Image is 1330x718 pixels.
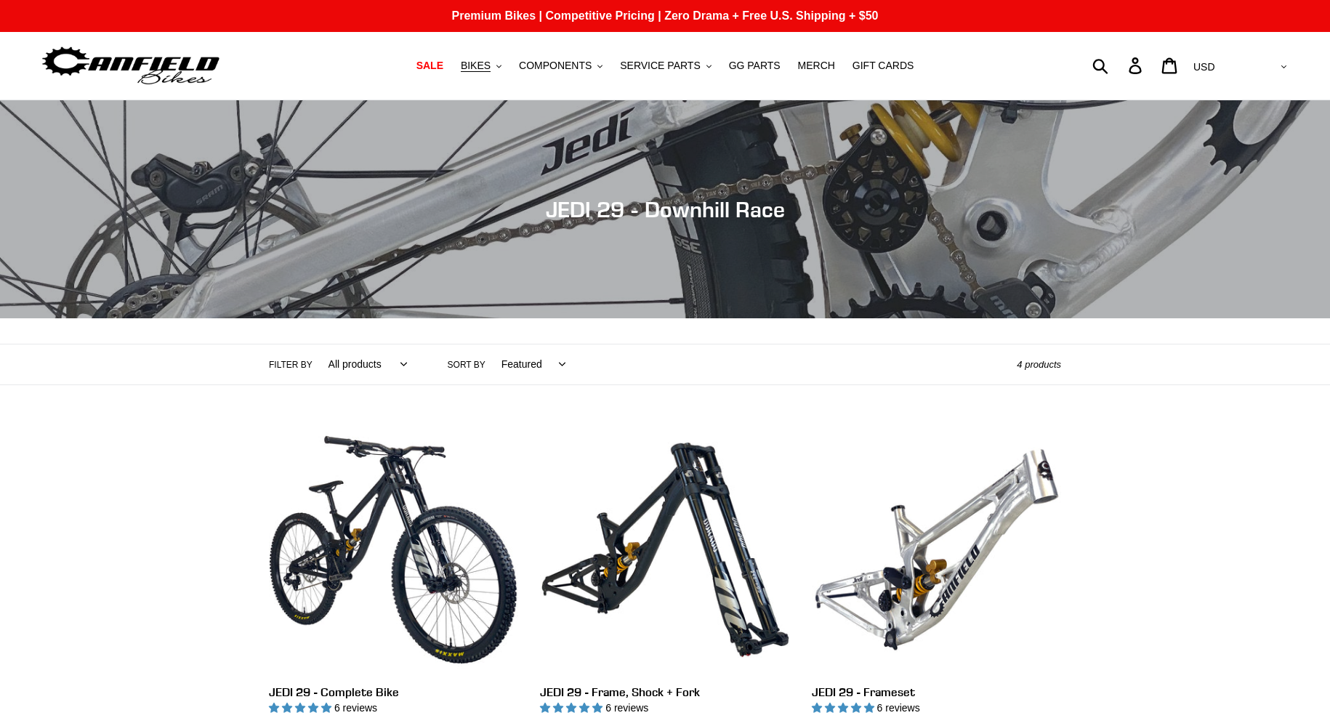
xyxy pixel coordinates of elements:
button: BIKES [454,56,509,76]
span: COMPONENTS [519,60,592,72]
span: 4 products [1017,359,1061,370]
label: Filter by [269,358,313,371]
img: Canfield Bikes [40,43,222,89]
span: MERCH [798,60,835,72]
input: Search [1100,49,1137,81]
span: SERVICE PARTS [620,60,700,72]
a: GG PARTS [722,56,788,76]
span: BIKES [461,60,491,72]
label: Sort by [448,358,485,371]
span: SALE [416,60,443,72]
span: JEDI 29 - Downhill Race [546,196,785,222]
a: MERCH [791,56,842,76]
button: SERVICE PARTS [613,56,718,76]
button: COMPONENTS [512,56,610,76]
a: GIFT CARDS [845,56,922,76]
a: SALE [409,56,451,76]
span: GG PARTS [729,60,781,72]
span: GIFT CARDS [853,60,914,72]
